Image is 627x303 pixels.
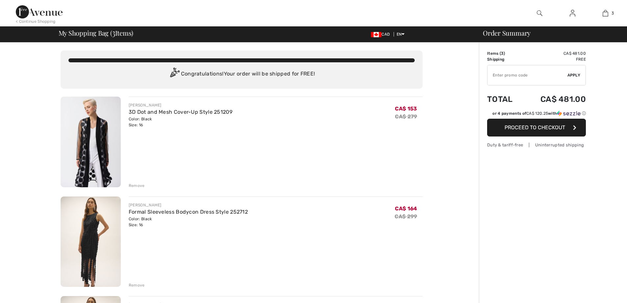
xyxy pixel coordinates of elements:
span: My Shopping Bag ( Items) [59,30,134,36]
span: CA$ 164 [395,205,417,212]
div: Remove [129,282,145,288]
button: Proceed to Checkout [487,119,586,136]
a: Sign In [564,9,581,17]
img: My Bag [603,9,608,17]
span: 3 [612,10,614,16]
div: or 4 payments of with [492,110,586,116]
img: 3D Dot and Mesh Cover-Up Style 251209 [61,97,121,187]
td: Items ( ) [487,50,523,56]
td: CA$ 481.00 [523,50,586,56]
div: Color: Black Size: 16 [129,216,248,228]
div: Color: Black Size: 16 [129,116,232,128]
div: Order Summary [475,30,623,36]
td: Free [523,56,586,62]
img: Congratulation2.svg [168,68,181,81]
span: CA$ 120.25 [526,111,548,116]
div: Remove [129,183,145,189]
span: 3 [501,51,504,56]
span: CA$ 153 [395,106,417,112]
img: search the website [537,9,542,17]
div: or 4 payments ofCA$ 120.25withSezzle Click to learn more about Sezzle [487,110,586,119]
span: 3 [112,28,115,37]
img: Formal Sleeveless Bodycon Dress Style 252712 [61,197,121,287]
a: 3 [589,9,621,17]
td: Total [487,88,523,110]
td: Shipping [487,56,523,62]
div: < Continue Shopping [16,18,56,24]
td: CA$ 481.00 [523,88,586,110]
s: CA$ 299 [395,213,417,220]
span: Apply [567,72,581,78]
img: 1ère Avenue [16,5,63,18]
img: Sezzle [557,110,581,116]
span: Proceed to Checkout [505,124,565,131]
div: Duty & tariff-free | Uninterrupted shipping [487,142,586,148]
div: Congratulations! Your order will be shipped for FREE! [68,68,415,81]
div: [PERSON_NAME] [129,102,232,108]
img: My Info [570,9,575,17]
s: CA$ 279 [395,113,417,120]
input: Promo code [487,65,567,85]
div: [PERSON_NAME] [129,202,248,208]
span: CAD [371,32,392,37]
a: Formal Sleeveless Bodycon Dress Style 252712 [129,209,248,215]
span: EN [397,32,405,37]
img: Canadian Dollar [371,32,381,37]
a: 3D Dot and Mesh Cover-Up Style 251209 [129,109,232,115]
